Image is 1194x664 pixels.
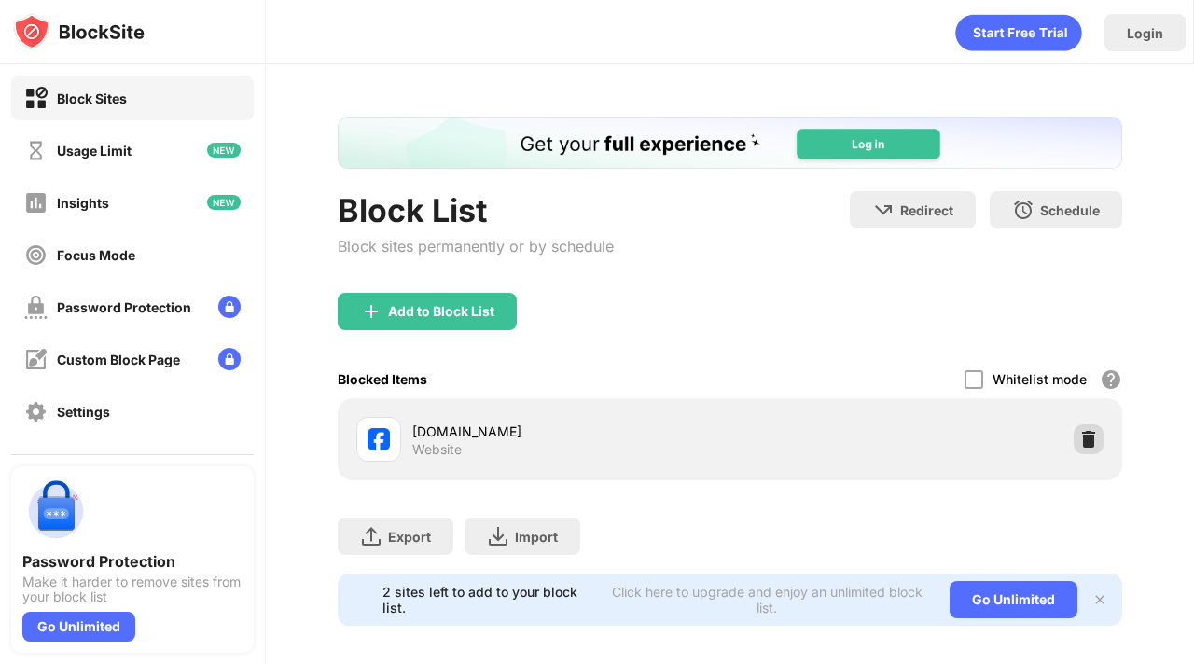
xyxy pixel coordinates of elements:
[24,400,48,423] img: settings-off.svg
[57,404,110,420] div: Settings
[993,371,1087,387] div: Whitelist mode
[338,117,1122,169] iframe: Banner
[13,13,145,50] img: logo-blocksite.svg
[24,243,48,267] img: focus-off.svg
[24,348,48,371] img: customize-block-page-off.svg
[207,143,241,158] img: new-icon.svg
[950,581,1077,618] div: Go Unlimited
[57,195,109,211] div: Insights
[368,428,390,450] img: favicons
[22,574,243,604] div: Make it harder to remove sites from your block list
[207,195,241,210] img: new-icon.svg
[1040,202,1100,218] div: Schedule
[606,584,927,616] div: Click here to upgrade and enjoy an unlimited block list.
[412,422,730,441] div: [DOMAIN_NAME]
[955,14,1082,51] div: animation
[24,452,48,476] img: about-off.svg
[22,477,90,545] img: push-password-protection.svg
[412,441,462,458] div: Website
[900,202,953,218] div: Redirect
[57,299,191,315] div: Password Protection
[57,247,135,263] div: Focus Mode
[57,352,180,367] div: Custom Block Page
[22,552,243,571] div: Password Protection
[338,191,614,229] div: Block List
[24,139,48,162] img: time-usage-off.svg
[24,191,48,214] img: insights-off.svg
[388,529,431,545] div: Export
[1127,25,1163,41] div: Login
[57,143,132,159] div: Usage Limit
[22,612,135,642] div: Go Unlimited
[1092,592,1107,607] img: x-button.svg
[382,584,595,616] div: 2 sites left to add to your block list.
[57,90,127,106] div: Block Sites
[388,304,494,319] div: Add to Block List
[218,296,241,318] img: lock-menu.svg
[338,371,427,387] div: Blocked Items
[218,348,241,370] img: lock-menu.svg
[338,237,614,256] div: Block sites permanently or by schedule
[24,296,48,319] img: password-protection-off.svg
[24,87,48,110] img: block-on.svg
[515,529,558,545] div: Import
